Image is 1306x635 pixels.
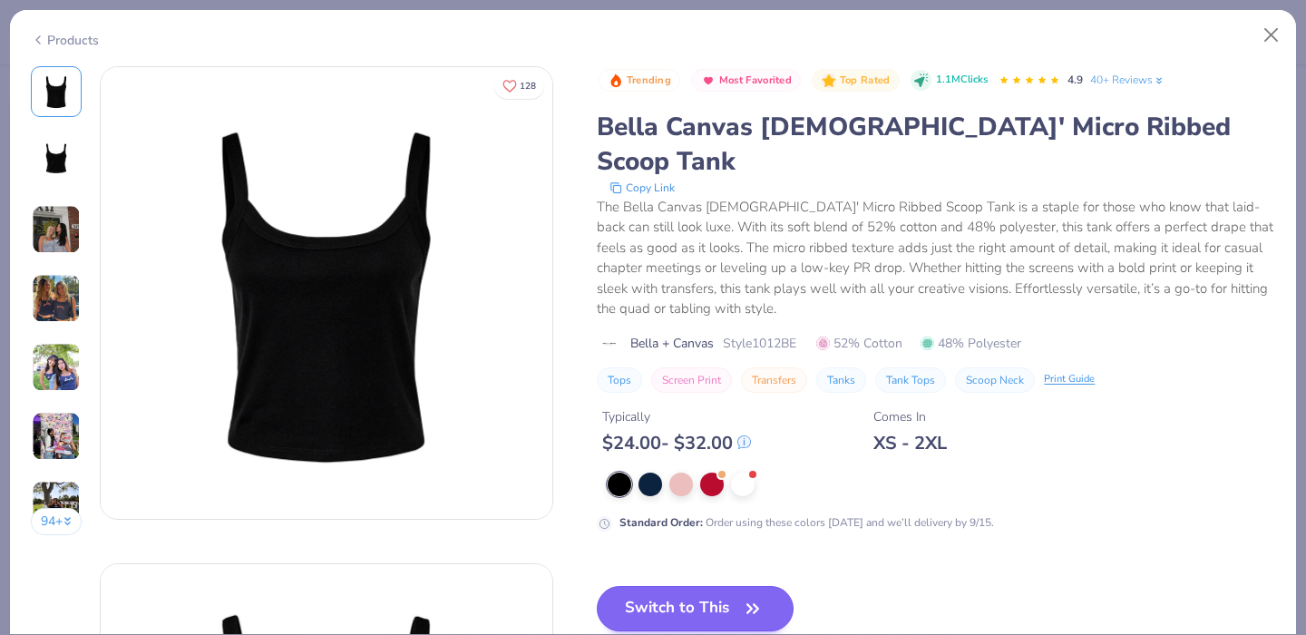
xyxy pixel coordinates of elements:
div: $ 24.00 - $ 32.00 [602,432,751,454]
img: Most Favorited sort [701,73,716,88]
span: 48% Polyester [921,334,1021,353]
img: User generated content [32,481,81,530]
div: 4.9 Stars [999,66,1060,95]
button: Tank Tops [875,367,946,393]
span: Trending [627,75,671,85]
span: Top Rated [840,75,891,85]
button: Switch to This [597,586,794,631]
span: 128 [520,82,536,91]
a: 40+ Reviews [1090,72,1165,88]
button: Like [494,73,544,99]
div: The Bella Canvas [DEMOGRAPHIC_DATA]' Micro Ribbed Scoop Tank is a staple for those who know that ... [597,197,1275,319]
span: 52% Cotton [816,334,902,353]
img: Trending sort [609,73,623,88]
span: Bella + Canvas [630,334,714,353]
span: Most Favorited [719,75,792,85]
button: Tops [597,367,642,393]
button: Badge Button [599,69,680,93]
div: Order using these colors [DATE] and we’ll delivery by 9/15. [619,514,994,531]
span: 1.1M Clicks [936,73,988,88]
img: User generated content [32,274,81,323]
span: 4.9 [1067,73,1083,87]
img: brand logo [597,337,621,351]
div: Bella Canvas [DEMOGRAPHIC_DATA]' Micro Ribbed Scoop Tank [597,110,1275,179]
span: Style 1012BE [723,334,796,353]
button: Badge Button [812,69,899,93]
img: Front [101,67,552,519]
button: Scoop Neck [955,367,1035,393]
div: Products [31,31,99,50]
button: Transfers [741,367,807,393]
strong: Standard Order : [619,515,703,530]
img: Top Rated sort [822,73,836,88]
button: Screen Print [651,367,732,393]
div: Print Guide [1044,372,1095,387]
img: Front [34,70,78,113]
div: XS - 2XL [873,432,947,454]
button: Tanks [816,367,866,393]
div: Typically [602,407,751,426]
img: User generated content [32,205,81,254]
div: Comes In [873,407,947,426]
button: Badge Button [691,69,801,93]
img: Back [34,139,78,182]
button: 94+ [31,508,83,535]
img: User generated content [32,343,81,392]
button: copy to clipboard [604,179,680,197]
button: Close [1254,18,1289,53]
img: User generated content [32,412,81,461]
